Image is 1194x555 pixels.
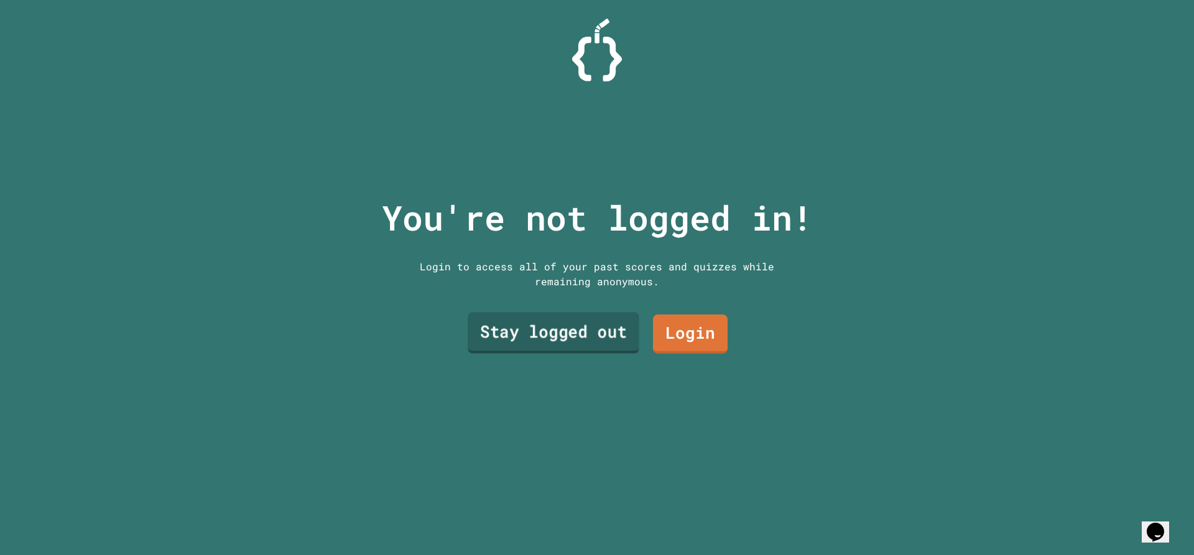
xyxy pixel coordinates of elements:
a: Stay logged out [468,313,639,354]
div: Login to access all of your past scores and quizzes while remaining anonymous. [410,259,784,289]
img: Logo.svg [572,19,622,81]
p: You're not logged in! [382,192,813,244]
iframe: chat widget [1142,505,1182,543]
a: Login [653,314,728,354]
